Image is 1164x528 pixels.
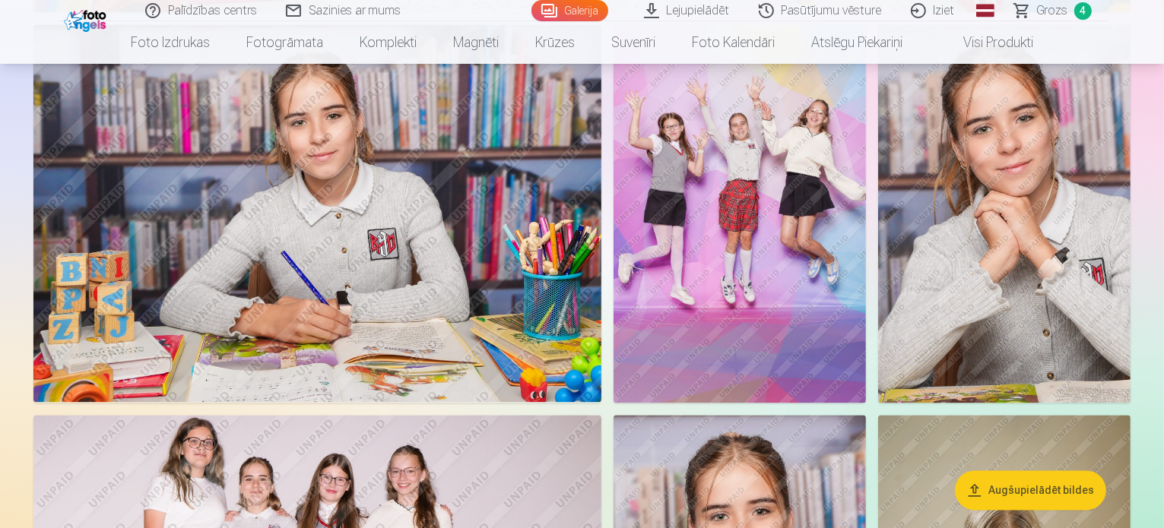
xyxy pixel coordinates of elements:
a: Fotogrāmata [228,21,341,64]
a: Atslēgu piekariņi [793,21,921,64]
button: Augšupielādēt bildes [955,470,1106,510]
a: Foto izdrukas [113,21,228,64]
a: Foto kalendāri [674,21,793,64]
img: /fa1 [64,6,110,32]
a: Visi produkti [921,21,1051,64]
a: Suvenīri [593,21,674,64]
a: Magnēti [435,21,517,64]
span: Grozs [1037,2,1068,20]
span: 4 [1074,2,1092,20]
a: Krūzes [517,21,593,64]
a: Komplekti [341,21,435,64]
